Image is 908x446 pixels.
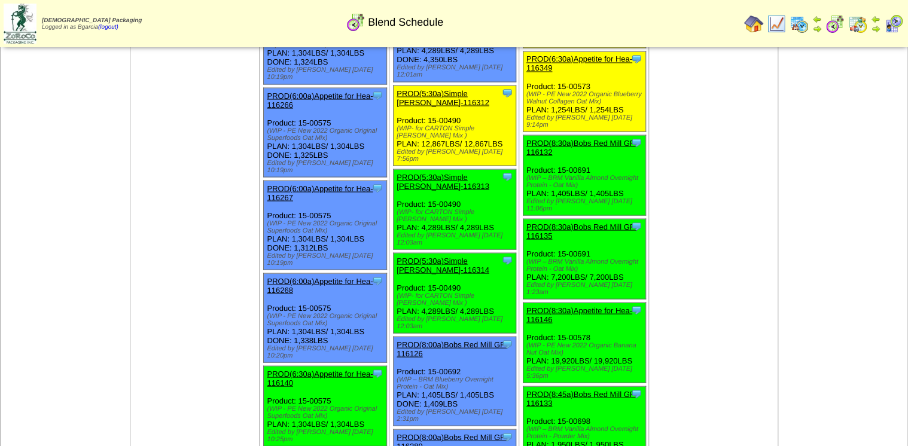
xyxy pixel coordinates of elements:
img: calendarinout.gif [848,14,867,33]
img: arrowright.gif [812,24,822,33]
a: PROD(8:30a)Bobs Red Mill GF-116135 [526,222,637,240]
div: Edited by [PERSON_NAME] [DATE] 7:56pm [397,148,516,162]
div: Edited by [PERSON_NAME] [DATE] 9:14pm [526,114,645,128]
img: line_graph.gif [767,14,786,33]
img: zoroco-logo-small.webp [4,4,36,44]
div: Edited by [PERSON_NAME] [DATE] 11:06pm [526,197,645,212]
div: (WIP – BRM Vanilla Almond Overnight Protein - Oat Mix) [526,174,645,188]
a: PROD(6:30a)Appetite for Hea-116349 [526,54,632,72]
a: PROD(5:30a)Simple [PERSON_NAME]-116314 [397,256,489,274]
img: calendarprod.gif [790,14,809,33]
div: (WIP - PE New 2022 Organic Original Superfoods Oat Mix) [267,312,386,326]
span: Logged in as Bgarcia [42,17,142,30]
a: PROD(6:00a)Appetite for Hea-116266 [267,91,373,109]
div: Product: 15-00490 PLAN: 4,289LBS / 4,289LBS [394,253,516,333]
a: PROD(8:00a)Bobs Red Mill GF-116126 [397,340,507,358]
img: calendarcustomer.gif [884,14,903,33]
img: Tooltip [630,136,642,148]
img: Tooltip [371,367,383,379]
div: Edited by [PERSON_NAME] [DATE] 2:31pm [397,408,516,422]
a: PROD(5:30a)Simple [PERSON_NAME]-116312 [397,88,489,106]
img: Tooltip [501,170,513,182]
img: Tooltip [501,254,513,266]
div: Product: 15-00490 PLAN: 4,289LBS / 4,289LBS [394,169,516,249]
img: Tooltip [630,220,642,232]
div: (WIP – BRM Vanilla Almond Overnight Protein - Oat Mix) [526,258,645,272]
div: (WIP - PE New 2022 Organic Original Superfoods Oat Mix) [267,405,386,419]
img: Tooltip [630,53,642,65]
a: PROD(6:00a)Appetite for Hea-116267 [267,184,373,201]
a: PROD(8:30a)Bobs Red Mill GF-116132 [526,138,637,156]
img: calendarblend.gif [346,13,365,32]
div: (WIP - PE New 2022 Organic Banana Nut Oat Mix) [526,341,645,356]
img: Tooltip [501,87,513,99]
div: Product: 15-00692 PLAN: 1,405LBS / 1,405LBS DONE: 1,409LBS [394,337,516,426]
div: (WIP - PE New 2022 Organic Original Superfoods Oat Mix) [267,127,386,141]
div: Edited by [PERSON_NAME] [DATE] 12:03am [397,315,516,329]
div: (WIP – BRM Vanilla Almond Overnight Protein - Powder Mix) [526,425,645,439]
a: (logout) [98,24,118,30]
div: (WIP – BRM Blueberry Overnight Protein - Oat Mix) [397,375,516,390]
img: arrowleft.gif [812,14,822,24]
a: PROD(6:00a)Appetite for Hea-116268 [267,276,373,294]
img: Tooltip [630,387,642,399]
div: Edited by [PERSON_NAME] [DATE] 5:36pm [526,365,645,379]
div: (WIP - PE New 2022 Organic Original Superfoods Oat Mix) [267,219,386,234]
span: [DEMOGRAPHIC_DATA] Packaging [42,17,142,24]
div: Edited by [PERSON_NAME] [DATE] 12:03am [397,231,516,246]
div: (WIP- for CARTON Simple [PERSON_NAME] Mix ) [397,208,516,222]
img: home.gif [744,14,763,33]
img: Tooltip [371,274,383,286]
img: calendarblend.gif [825,14,845,33]
img: arrowright.gif [871,24,880,33]
a: PROD(8:45a)Bobs Red Mill GF-116133 [526,389,637,407]
div: Product: 15-00575 PLAN: 1,304LBS / 1,304LBS [264,366,386,446]
div: Edited by [PERSON_NAME] [DATE] 10:19pm [267,66,386,81]
img: Tooltip [501,430,513,442]
div: Product: 15-00490 PLAN: 12,867LBS / 12,867LBS [394,85,516,166]
div: (WIP- for CARTON Simple [PERSON_NAME] Mix ) [397,292,516,306]
a: PROD(6:30a)Appetite for Hea-116140 [267,369,373,387]
a: PROD(8:30a)Appetite for Hea-116146 [526,306,632,323]
span: Blend Schedule [368,16,443,29]
a: PROD(5:30a)Simple [PERSON_NAME]-116313 [397,172,489,190]
div: Product: 15-00575 PLAN: 1,304LBS / 1,304LBS DONE: 1,338LBS [264,273,386,362]
div: Product: 15-00578 PLAN: 19,920LBS / 19,920LBS [523,303,645,383]
div: Edited by [PERSON_NAME] [DATE] 10:19pm [267,159,386,173]
div: Product: 15-00691 PLAN: 7,200LBS / 7,200LBS [523,219,645,299]
div: (WIP - PE New 2022 Organic Blueberry Walnut Collagen Oat Mix) [526,90,645,105]
div: (WIP- for CARTON Simple [PERSON_NAME] Mix ) [397,124,516,139]
img: Tooltip [630,304,642,316]
div: Edited by [PERSON_NAME] [DATE] 10:25pm [267,428,386,442]
img: Tooltip [371,182,383,194]
img: arrowleft.gif [871,14,880,24]
div: Product: 15-00575 PLAN: 1,304LBS / 1,304LBS DONE: 1,325LBS [264,88,386,177]
div: Edited by [PERSON_NAME] [DATE] 1:23am [526,281,645,295]
div: Edited by [PERSON_NAME] [DATE] 12:01am [397,64,516,78]
img: Tooltip [371,89,383,101]
img: Tooltip [501,338,513,350]
div: Product: 15-00691 PLAN: 1,405LBS / 1,405LBS [523,135,645,215]
div: Edited by [PERSON_NAME] [DATE] 10:20pm [267,344,386,359]
div: Edited by [PERSON_NAME] [DATE] 10:19pm [267,252,386,266]
div: Product: 15-00573 PLAN: 1,254LBS / 1,254LBS [523,51,645,132]
div: Product: 15-00575 PLAN: 1,304LBS / 1,304LBS DONE: 1,312LBS [264,181,386,270]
